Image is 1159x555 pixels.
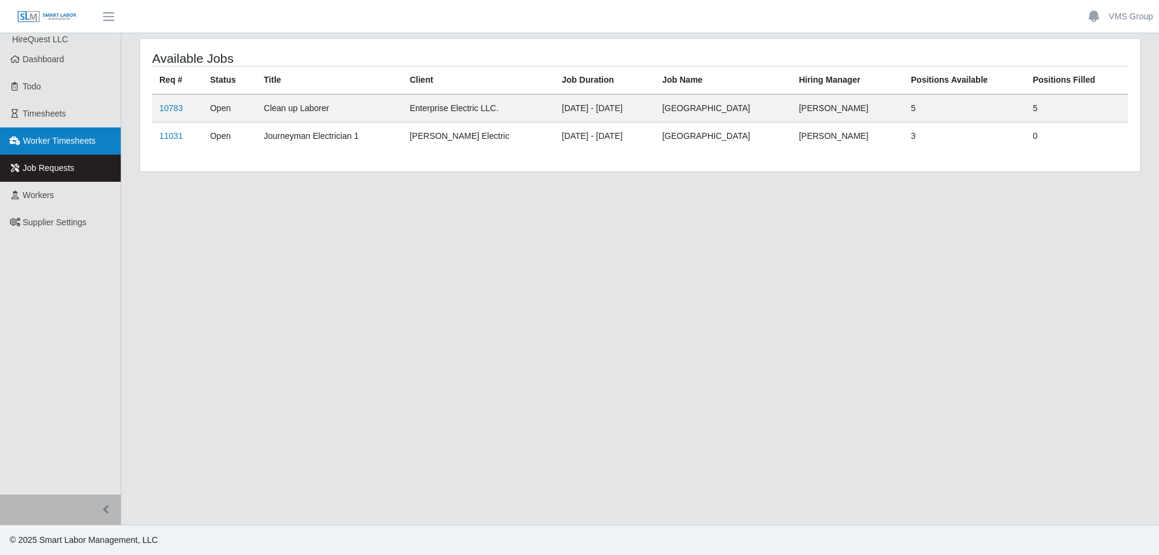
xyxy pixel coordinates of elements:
[791,66,904,95] th: Hiring Manager
[17,10,77,24] img: SLM Logo
[23,109,66,118] span: Timesheets
[257,94,403,123] td: Clean up Laborer
[257,66,403,95] th: Title
[904,66,1026,95] th: Positions Available
[257,123,403,150] td: Journeyman Electrician 1
[203,123,257,150] td: Open
[159,103,183,113] a: 10783
[655,66,791,95] th: Job Name
[152,66,203,95] th: Req #
[12,34,68,44] span: HireQuest LLC
[23,54,65,64] span: Dashboard
[655,123,791,150] td: [GEOGRAPHIC_DATA]
[1026,94,1128,123] td: 5
[403,123,555,150] td: [PERSON_NAME] Electric
[655,94,791,123] td: [GEOGRAPHIC_DATA]
[1026,123,1128,150] td: 0
[10,535,158,545] span: © 2025 Smart Labor Management, LLC
[23,82,41,91] span: Todo
[1026,66,1128,95] th: Positions Filled
[555,66,655,95] th: Job Duration
[152,51,548,66] h4: Available Jobs
[791,94,904,123] td: [PERSON_NAME]
[904,94,1026,123] td: 5
[1109,10,1153,23] a: VMS Group
[23,217,87,227] span: Supplier Settings
[555,94,655,123] td: [DATE] - [DATE]
[403,66,555,95] th: Client
[23,136,95,146] span: Worker Timesheets
[23,190,54,200] span: Workers
[555,123,655,150] td: [DATE] - [DATE]
[904,123,1026,150] td: 3
[159,131,183,141] a: 11031
[203,66,257,95] th: Status
[203,94,257,123] td: Open
[791,123,904,150] td: [PERSON_NAME]
[403,94,555,123] td: Enterprise Electric LLC.
[23,163,75,173] span: Job Requests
